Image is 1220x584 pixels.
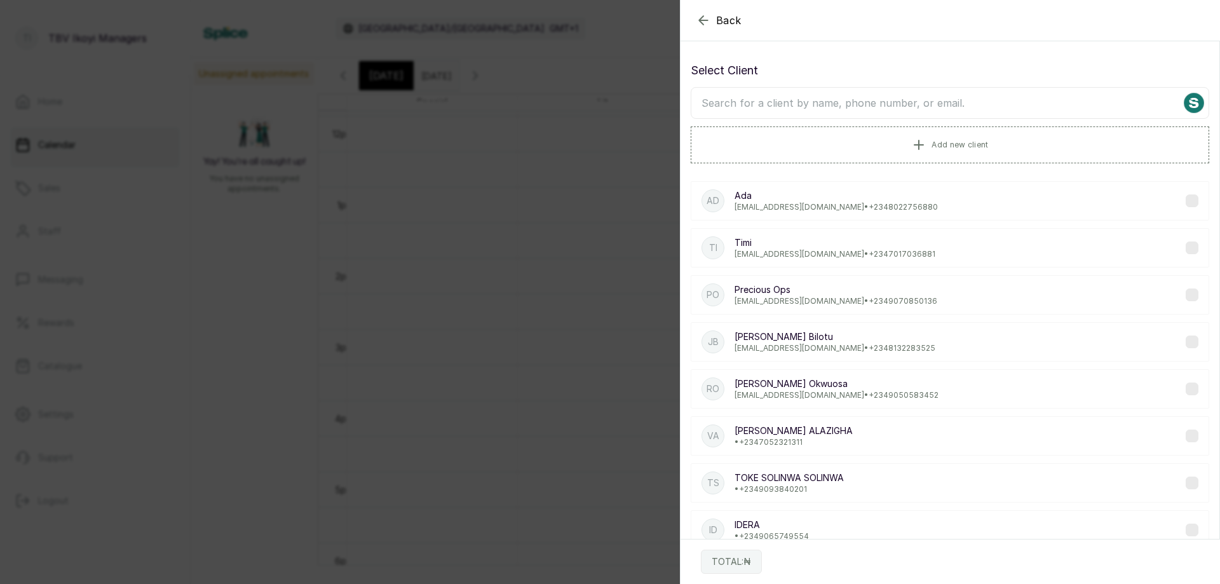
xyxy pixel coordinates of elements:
[735,236,935,249] p: Timi
[735,437,853,447] p: • +234 7052321311
[708,336,719,348] p: JB
[735,519,809,531] p: IDERA
[707,383,719,395] p: RO
[735,531,809,541] p: • +234 9065749554
[735,296,937,306] p: [EMAIL_ADDRESS][DOMAIN_NAME] • +234 9070850136
[735,343,935,353] p: [EMAIL_ADDRESS][DOMAIN_NAME] • +234 8132283525
[709,241,717,254] p: Ti
[735,249,935,259] p: [EMAIL_ADDRESS][DOMAIN_NAME] • +234 7017036881
[735,390,939,400] p: [EMAIL_ADDRESS][DOMAIN_NAME] • +234 9050583452
[691,87,1209,119] input: Search for a client by name, phone number, or email.
[716,13,742,28] span: Back
[735,472,844,484] p: TOKE SOLINWA SOLINWA
[735,484,844,494] p: • +234 9093840201
[735,424,853,437] p: [PERSON_NAME] ALAZIGHA
[691,62,1209,79] p: Select Client
[735,283,937,296] p: Precious Ops
[932,140,988,150] span: Add new client
[735,377,939,390] p: [PERSON_NAME] Okwuosa
[707,194,719,207] p: Ad
[707,430,719,442] p: VA
[707,477,719,489] p: TS
[691,126,1209,163] button: Add new client
[707,289,719,301] p: PO
[709,524,717,536] p: ID
[735,330,935,343] p: [PERSON_NAME] Bilotu
[735,189,938,202] p: Ada
[696,13,742,28] button: Back
[712,555,751,568] p: TOTAL: ₦
[735,202,938,212] p: [EMAIL_ADDRESS][DOMAIN_NAME] • +234 8022756880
